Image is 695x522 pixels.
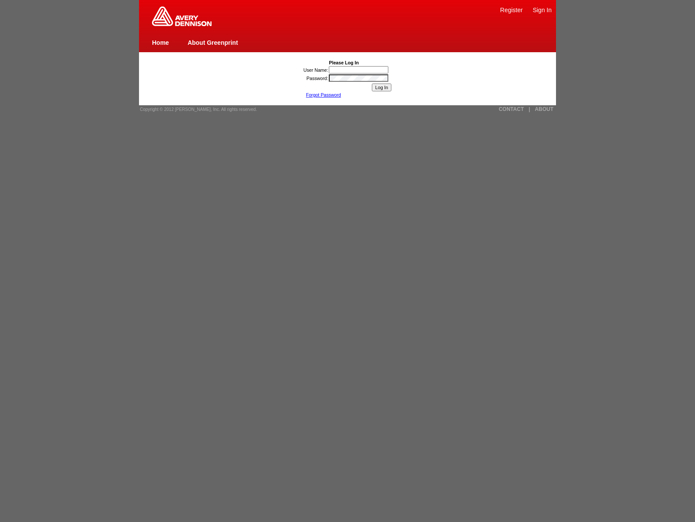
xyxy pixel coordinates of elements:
label: User Name: [304,67,328,73]
b: Please Log In [329,60,359,65]
span: Copyright © 2012 [PERSON_NAME], Inc. All rights reserved. [140,107,257,112]
label: Password: [307,76,328,81]
a: CONTACT [499,106,524,112]
input: Log In [372,84,392,91]
a: Forgot Password [306,92,341,97]
a: Greenprint [152,22,212,27]
a: About Greenprint [188,39,238,46]
img: Home [152,7,212,26]
a: ABOUT [535,106,553,112]
a: Sign In [533,7,552,13]
a: Register [500,7,523,13]
a: Home [152,39,169,46]
a: | [529,106,530,112]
